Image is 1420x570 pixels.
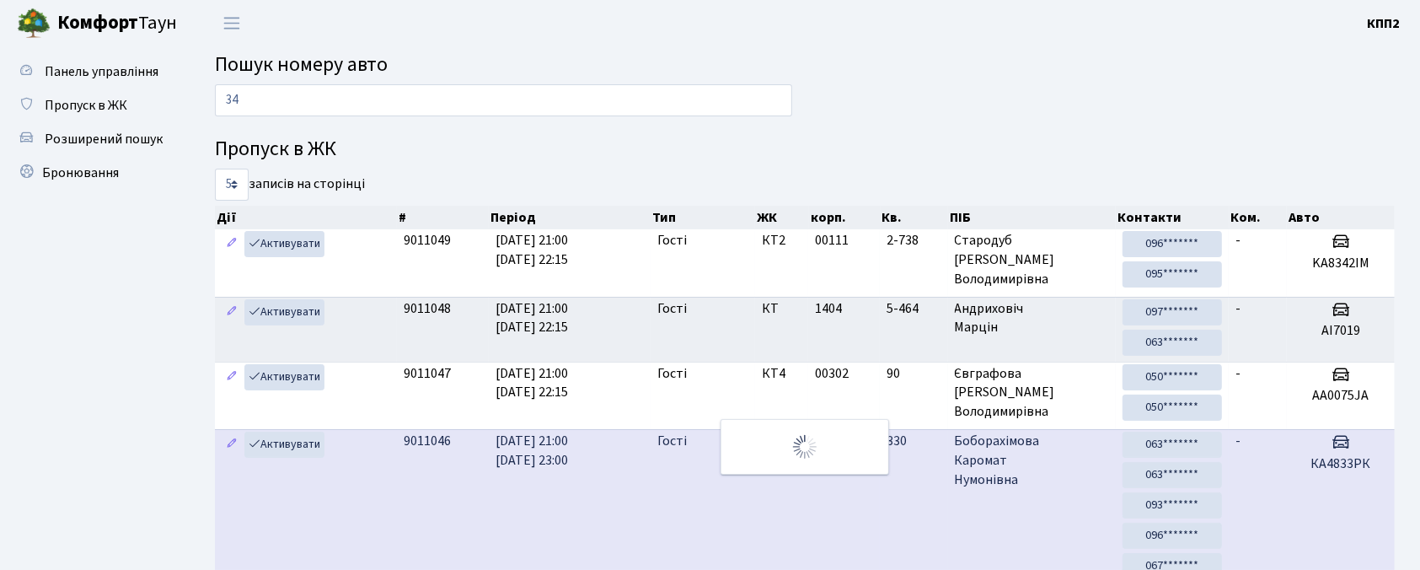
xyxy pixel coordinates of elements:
span: - [1235,231,1240,250]
span: КТ2 [762,231,802,250]
span: 2-738 [887,231,940,250]
span: КТ4 [762,364,802,384]
span: 9011048 [404,299,451,318]
span: Розширений пошук [45,130,163,148]
span: Пропуск в ЖК [45,96,127,115]
b: КПП2 [1367,14,1400,33]
th: Дії [215,206,397,229]
span: - [1235,432,1240,450]
span: Боборахімова Каромат Нумонівна [955,432,1109,490]
span: Гості [657,364,687,384]
label: записів на сторінці [215,169,365,201]
h4: Пропуск в ЖК [215,137,1395,162]
th: Ком. [1230,206,1288,229]
a: Активувати [244,299,324,325]
th: # [397,206,489,229]
h5: АІ7019 [1294,323,1388,339]
button: Переключити навігацію [211,9,253,37]
span: 90 [887,364,940,384]
a: Активувати [244,432,324,458]
span: 9011046 [404,432,451,450]
a: Редагувати [222,231,242,257]
select: записів на сторінці [215,169,249,201]
span: Андриховіч Марцін [955,299,1109,338]
th: ЖК [755,206,809,229]
span: - [1235,299,1240,318]
span: Пошук номеру авто [215,50,388,79]
span: Гості [657,231,687,250]
span: КТ [762,299,802,319]
span: Стародуб [PERSON_NAME] Володимирівна [955,231,1109,289]
span: Гості [657,432,687,451]
span: Панель управління [45,62,158,81]
span: 9011049 [404,231,451,250]
img: Обробка... [791,433,818,460]
a: Редагувати [222,299,242,325]
a: Активувати [244,231,324,257]
span: [DATE] 21:00 [DATE] 23:00 [496,432,568,470]
a: Розширений пошук [8,122,177,156]
th: Тип [651,206,756,229]
th: корп. [809,206,881,229]
th: ПІБ [948,206,1116,229]
a: Панель управління [8,55,177,89]
span: 9011047 [404,364,451,383]
b: Комфорт [57,9,138,36]
span: [DATE] 21:00 [DATE] 22:15 [496,364,568,402]
h5: КА4833РК [1294,456,1388,472]
span: 5-464 [887,299,940,319]
span: 330 [887,432,940,451]
span: - [1235,364,1240,383]
img: logo.png [17,7,51,40]
th: Кв. [881,206,948,229]
th: Період [489,206,651,229]
span: 1404 [815,299,842,318]
a: Редагувати [222,432,242,458]
th: Авто [1287,206,1395,229]
input: Пошук [215,84,792,116]
a: Бронювання [8,156,177,190]
th: Контакти [1116,206,1230,229]
a: Активувати [244,364,324,390]
span: 00111 [815,231,849,250]
a: Пропуск в ЖК [8,89,177,122]
span: Таун [57,9,177,38]
a: Редагувати [222,364,242,390]
h5: АА0075JA [1294,388,1388,404]
a: КПП2 [1367,13,1400,34]
span: Гості [657,299,687,319]
span: Бронювання [42,164,119,182]
span: 00302 [815,364,849,383]
span: Євграфова [PERSON_NAME] Володимирівна [955,364,1109,422]
span: [DATE] 21:00 [DATE] 22:15 [496,231,568,269]
span: [DATE] 21:00 [DATE] 22:15 [496,299,568,337]
h5: KA8342IM [1294,255,1388,272]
